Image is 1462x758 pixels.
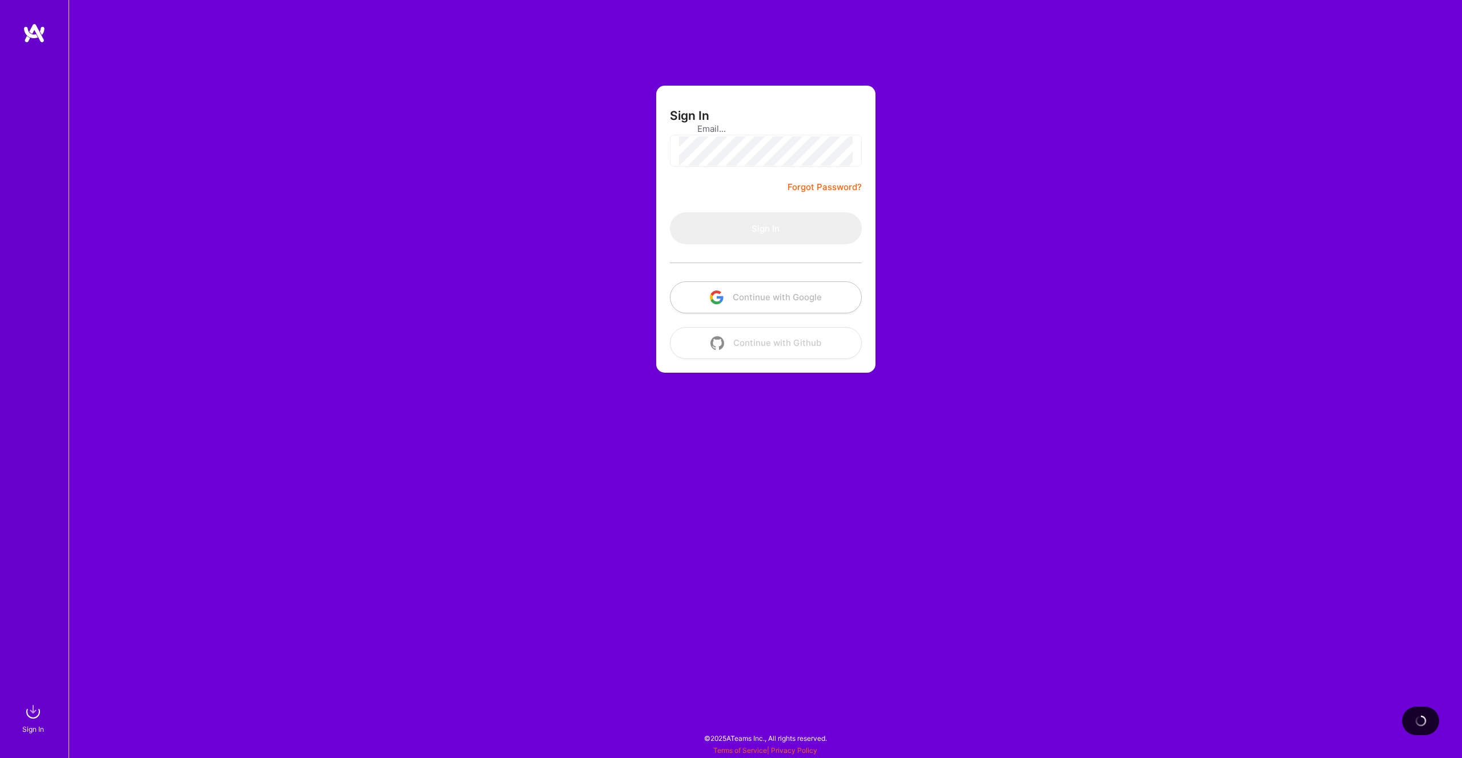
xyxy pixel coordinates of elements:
img: icon [710,291,724,304]
a: sign inSign In [24,700,45,735]
button: Sign In [670,212,862,244]
div: Sign In [22,723,44,735]
button: Continue with Github [670,327,862,359]
h3: Sign In [670,108,709,123]
input: Email... [697,114,834,143]
a: Forgot Password? [788,180,862,194]
span: | [713,746,817,755]
img: logo [23,23,46,43]
img: loading [1415,715,1427,727]
button: Continue with Google [670,281,862,313]
a: Terms of Service [713,746,767,755]
img: icon [710,336,724,350]
div: © 2025 ATeams Inc., All rights reserved. [69,724,1462,752]
img: sign in [22,700,45,723]
a: Privacy Policy [771,746,817,755]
